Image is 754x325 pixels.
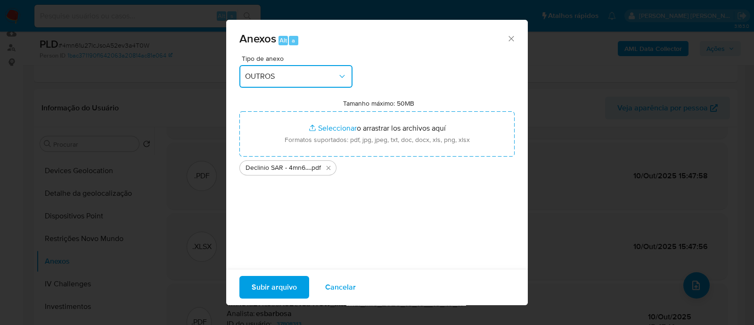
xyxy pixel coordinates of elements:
[239,276,309,299] button: Subir arquivo
[292,36,295,45] span: a
[246,163,310,173] span: Declinio SAR - 4mn61u27lcJsoA52ev3a4T0W - CPF 09972583651 - [PERSON_NAME]
[239,65,352,88] button: OUTROS
[507,34,515,42] button: Cerrar
[245,72,337,81] span: OUTROS
[325,277,356,298] span: Cancelar
[242,55,355,62] span: Tipo de anexo
[313,276,368,299] button: Cancelar
[279,36,287,45] span: Alt
[239,30,276,47] span: Anexos
[239,157,515,175] ul: Archivos seleccionados
[323,162,334,174] button: Eliminar Declinio SAR - 4mn61u27lcJsoA52ev3a4T0W - CPF 09972583651 - ANGELO SCHETTINO SOUZA.pdf
[343,99,414,108] label: Tamanho máximo: 50MB
[252,277,297,298] span: Subir arquivo
[310,163,321,173] span: .pdf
